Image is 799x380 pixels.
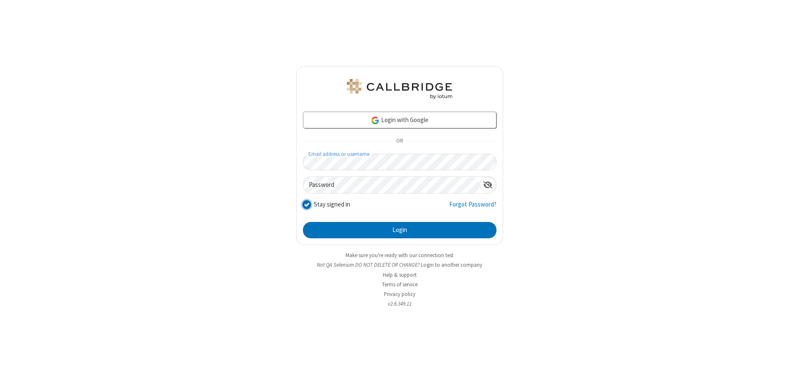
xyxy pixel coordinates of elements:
li: v2.6.349.11 [296,300,503,308]
label: Stay signed in [314,200,350,209]
a: Forgot Password? [449,200,496,216]
input: Email address or username [303,154,496,170]
input: Password [303,177,480,193]
button: Login [303,222,496,239]
div: Show password [480,177,496,192]
button: Login to another company [421,261,482,269]
img: QA Selenium DO NOT DELETE OR CHANGE [345,79,454,99]
a: Privacy policy [384,291,415,298]
img: google-icon.png [371,116,380,125]
a: Make sure you're ready with our connection test [346,252,453,259]
span: OR [393,135,406,147]
a: Terms of service [382,281,417,288]
li: Not QA Selenium DO NOT DELETE OR CHANGE? [296,261,503,269]
a: Help & support [383,271,417,278]
a: Login with Google [303,112,496,128]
